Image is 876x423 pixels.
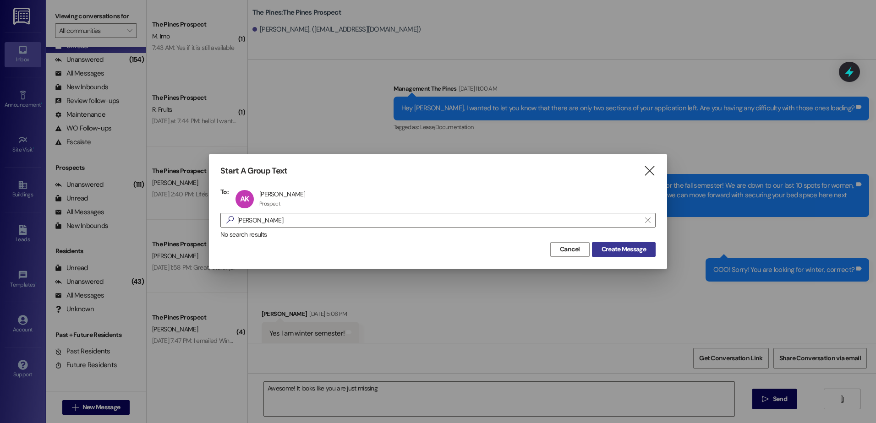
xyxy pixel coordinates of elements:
h3: Start A Group Text [220,166,287,176]
h3: To: [220,188,229,196]
input: Search for any contact or apartment [237,214,641,227]
div: Prospect [259,200,280,207]
span: AK [240,194,249,204]
span: Cancel [560,244,580,254]
button: Cancel [550,242,590,257]
i:  [645,217,650,224]
button: Clear text [641,213,655,227]
div: No search results [220,230,656,239]
span: Create Message [602,244,646,254]
div: [PERSON_NAME] [259,190,305,198]
i:  [223,215,237,225]
button: Create Message [592,242,656,257]
i:  [643,166,656,176]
